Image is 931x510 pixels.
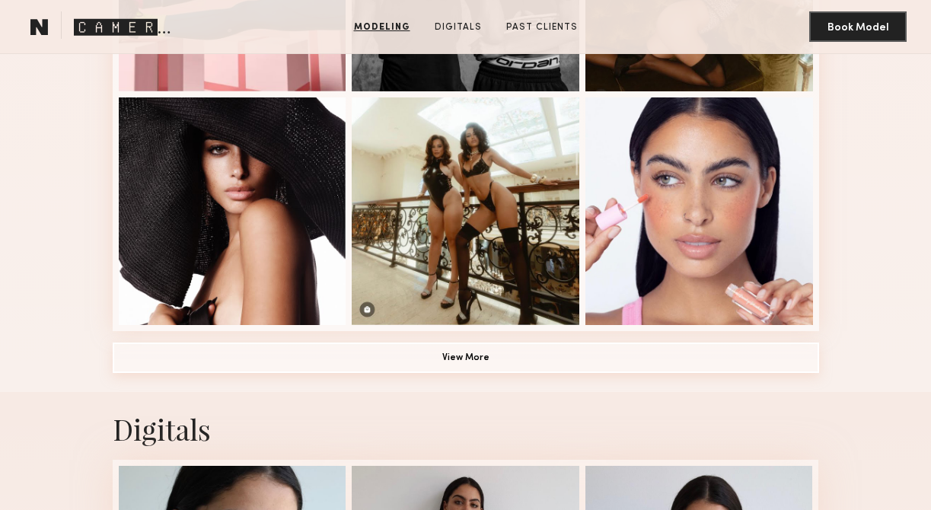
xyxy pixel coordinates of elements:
span: 🅲🅰🅼🅴🆁🅾🅽 �. [74,15,180,42]
div: Digitals [113,410,819,448]
a: Modeling [348,21,416,34]
a: Digitals [429,21,488,34]
a: Past Clients [500,21,584,34]
button: Book Model [809,11,907,42]
button: View More [113,343,819,373]
a: Book Model [809,20,907,33]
